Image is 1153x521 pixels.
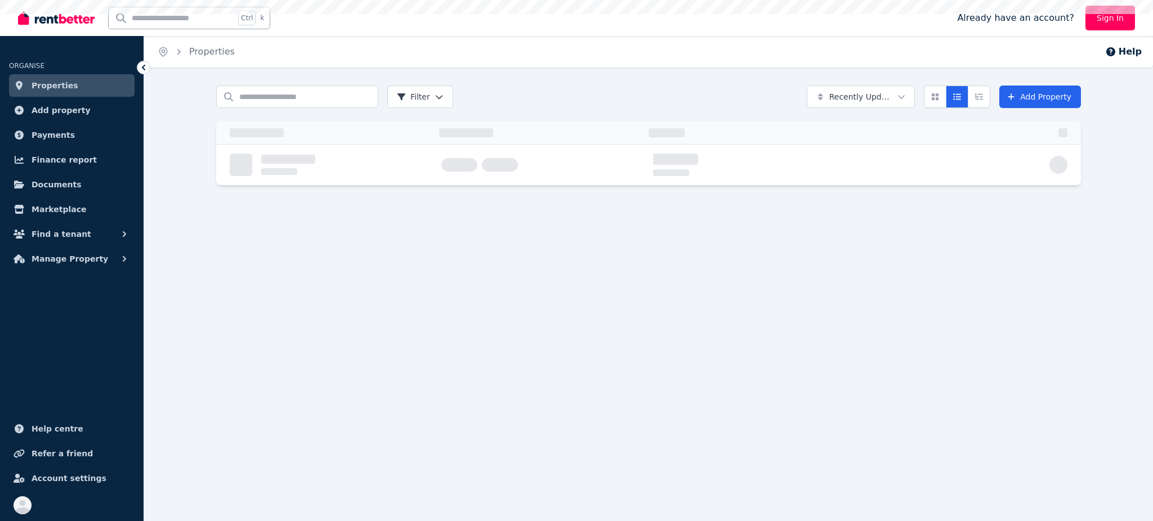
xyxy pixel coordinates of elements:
button: Manage Property [9,248,135,270]
a: Add Property [999,86,1081,108]
button: Recently Updated [807,86,915,108]
button: Find a tenant [9,223,135,245]
span: Documents [32,178,82,191]
a: Finance report [9,149,135,171]
a: Properties [9,74,135,97]
a: Payments [9,124,135,146]
button: Expanded list view [968,86,990,108]
button: Compact list view [946,86,968,108]
a: Sign In [1085,6,1135,30]
div: View options [924,86,990,108]
img: RentBetter [18,10,95,26]
a: Properties [189,46,235,57]
span: ORGANISE [9,62,44,70]
nav: Breadcrumb [144,36,248,68]
span: Payments [32,128,75,142]
span: Add property [32,104,91,117]
a: Help centre [9,417,135,440]
span: Recently Updated [829,91,893,102]
button: Filter [387,86,453,108]
button: Help [1105,45,1142,59]
a: Account settings [9,467,135,489]
span: Finance report [32,153,97,167]
span: Find a tenant [32,227,91,241]
a: Documents [9,173,135,196]
button: Card view [924,86,946,108]
span: Manage Property [32,252,108,266]
span: Already have an account? [957,11,1074,25]
a: Add property [9,99,135,122]
a: Refer a friend [9,442,135,465]
span: Account settings [32,471,106,485]
span: Properties [32,79,78,92]
span: k [260,14,264,23]
span: Help centre [32,422,83,435]
span: Refer a friend [32,447,93,460]
span: Ctrl [238,11,256,25]
span: Filter [397,91,430,102]
a: Marketplace [9,198,135,221]
span: Marketplace [32,203,86,216]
